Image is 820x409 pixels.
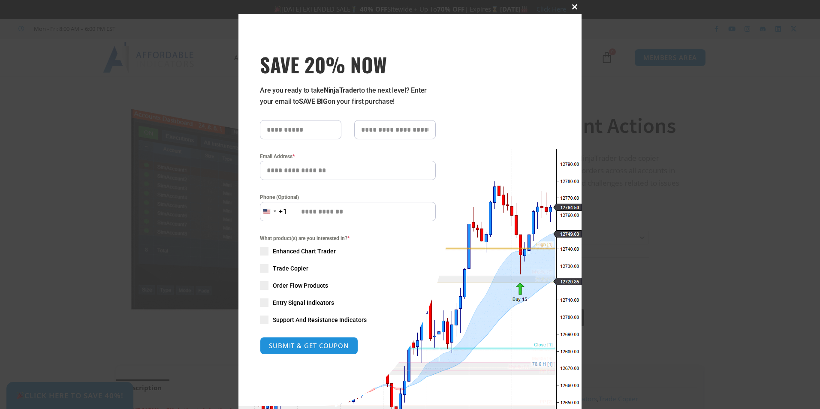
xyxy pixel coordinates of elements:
strong: SAVE BIG [299,97,328,105]
label: Entry Signal Indicators [260,298,436,307]
label: Support And Resistance Indicators [260,316,436,324]
button: Selected country [260,202,287,221]
strong: NinjaTrader [324,86,359,94]
label: Email Address [260,152,436,161]
label: Enhanced Chart Trader [260,247,436,256]
span: Trade Copier [273,264,308,273]
label: Phone (Optional) [260,193,436,201]
div: +1 [279,206,287,217]
label: Order Flow Products [260,281,436,290]
span: Support And Resistance Indicators [273,316,367,324]
button: SUBMIT & GET COUPON [260,337,358,355]
span: Enhanced Chart Trader [273,247,336,256]
span: SAVE 20% NOW [260,52,436,76]
span: What product(s) are you interested in? [260,234,436,243]
label: Trade Copier [260,264,436,273]
p: Are you ready to take to the next level? Enter your email to on your first purchase! [260,85,436,107]
span: Entry Signal Indicators [273,298,334,307]
span: Order Flow Products [273,281,328,290]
